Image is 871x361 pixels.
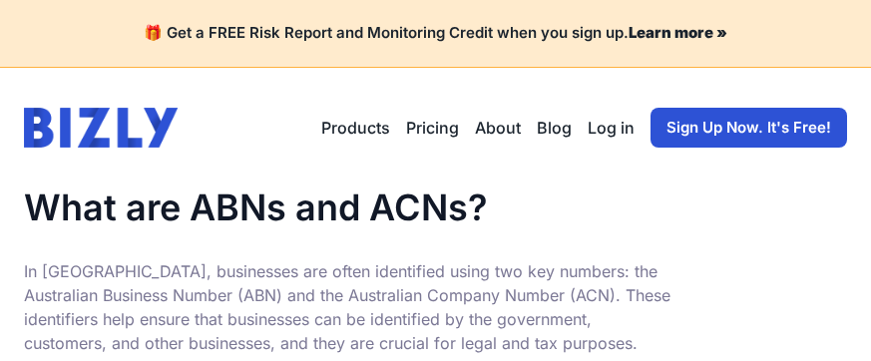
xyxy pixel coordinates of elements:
a: Learn more » [629,23,727,42]
p: In [GEOGRAPHIC_DATA], businesses are often identified using two key numbers: the Australian Busin... [24,259,672,355]
a: Sign Up Now. It's Free! [651,108,847,148]
h1: What are ABNs and ACNs? [24,187,672,227]
button: Products [321,116,390,140]
a: Blog [537,116,572,140]
h4: 🎁 Get a FREE Risk Report and Monitoring Credit when you sign up. [24,24,847,43]
a: About [475,116,521,140]
a: Pricing [406,116,459,140]
a: Log in [588,116,635,140]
